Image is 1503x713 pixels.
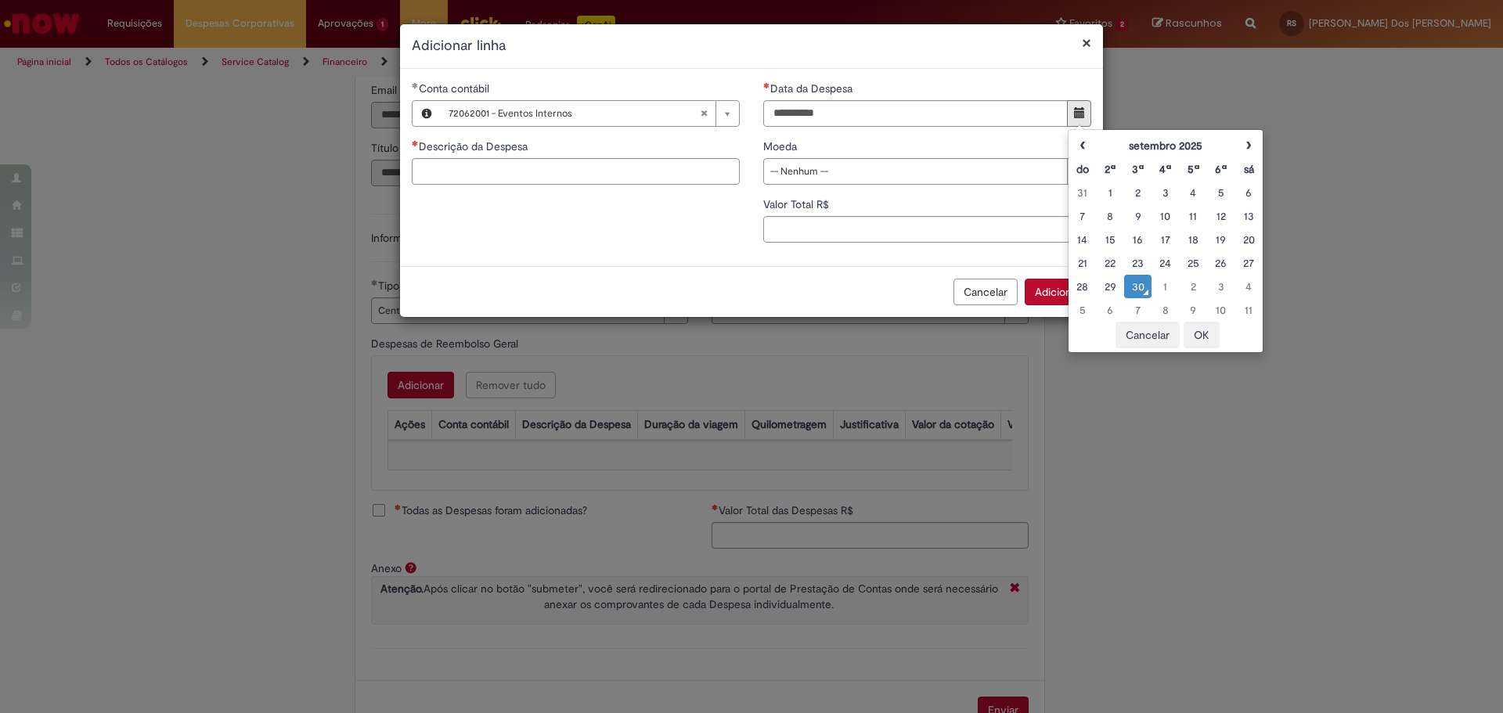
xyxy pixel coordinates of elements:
div: 25 September 2025 Thursday [1184,255,1203,271]
div: 03 October 2025 Friday [1211,279,1231,294]
div: 17 September 2025 Wednesday [1155,232,1175,247]
div: O seletor de data foi aberto.30 September 2025 Tuesday [1128,279,1148,294]
div: 11 October 2025 Saturday [1239,302,1259,318]
div: 02 September 2025 Tuesday [1128,185,1148,200]
button: Mostrar calendário para Data da Despesa [1067,100,1091,127]
div: 24 September 2025 Wednesday [1155,255,1175,271]
a: 72062001 - Eventos InternosLimpar campo Conta contábil [441,101,739,126]
div: 21 September 2025 Sunday [1072,255,1092,271]
th: Terça-feira [1124,157,1152,181]
div: 15 September 2025 Monday [1100,232,1119,247]
div: 12 September 2025 Friday [1211,208,1231,224]
span: Necessários [412,140,419,146]
div: 10 September 2025 Wednesday [1155,208,1175,224]
div: 31 August 2025 Sunday [1072,185,1092,200]
button: Adicionar [1025,279,1091,305]
button: Conta contábil, Visualizar este registro 72062001 - Eventos Internos [413,101,441,126]
div: 19 September 2025 Friday [1211,232,1231,247]
div: 26 September 2025 Friday [1211,255,1231,271]
div: 16 September 2025 Tuesday [1128,232,1148,247]
div: 14 September 2025 Sunday [1072,232,1092,247]
input: Valor Total R$ [763,216,1091,243]
th: Segunda-feira [1096,157,1123,181]
div: 22 September 2025 Monday [1100,255,1119,271]
span: Necessários - Conta contábil [419,81,492,95]
div: 08 October 2025 Wednesday [1155,302,1175,318]
button: OK [1184,322,1220,348]
div: 04 October 2025 Saturday [1239,279,1259,294]
div: 04 September 2025 Thursday [1184,185,1203,200]
div: 20 September 2025 Saturday [1239,232,1259,247]
span: 72062001 - Eventos Internos [449,101,700,126]
div: 05 September 2025 Friday [1211,185,1231,200]
div: 09 September 2025 Tuesday [1128,208,1148,224]
div: 13 September 2025 Saturday [1239,208,1259,224]
span: -- Nenhum -- [770,159,1059,184]
span: Necessários [763,82,770,88]
th: Quinta-feira [1180,157,1207,181]
div: 06 October 2025 Monday [1100,302,1119,318]
div: Escolher data [1068,129,1263,353]
div: 06 September 2025 Saturday [1239,185,1259,200]
input: Data da Despesa [763,100,1068,127]
th: setembro 2025. Alternar mês [1096,134,1234,157]
div: 05 October 2025 Sunday [1072,302,1092,318]
div: 28 September 2025 Sunday [1072,279,1092,294]
div: 07 October 2025 Tuesday [1128,302,1148,318]
th: Sábado [1235,157,1263,181]
div: 01 September 2025 Monday [1100,185,1119,200]
div: 07 September 2025 Sunday [1072,208,1092,224]
button: Cancelar [1116,322,1180,348]
div: 10 October 2025 Friday [1211,302,1231,318]
div: 08 September 2025 Monday [1100,208,1119,224]
div: 18 September 2025 Thursday [1184,232,1203,247]
div: 02 October 2025 Thursday [1184,279,1203,294]
abbr: Limpar campo Conta contábil [692,101,715,126]
div: 03 September 2025 Wednesday [1155,185,1175,200]
span: Data da Despesa [770,81,856,95]
span: Moeda [763,139,800,153]
div: 09 October 2025 Thursday [1184,302,1203,318]
th: Domingo [1069,157,1096,181]
th: Mês anterior [1069,134,1096,157]
span: Obrigatório Preenchido [412,82,419,88]
span: Descrição da Despesa [419,139,531,153]
input: Descrição da Despesa [412,158,740,185]
div: 27 September 2025 Saturday [1239,255,1259,271]
div: 29 September 2025 Monday [1100,279,1119,294]
button: Cancelar [953,279,1018,305]
th: Quarta-feira [1152,157,1179,181]
div: 01 October 2025 Wednesday [1155,279,1175,294]
button: Fechar modal [1082,34,1091,51]
th: Próximo mês [1235,134,1263,157]
h2: Adicionar linha [412,36,1091,56]
div: 11 September 2025 Thursday [1184,208,1203,224]
span: Valor Total R$ [763,197,832,211]
th: Sexta-feira [1207,157,1234,181]
div: 23 September 2025 Tuesday [1128,255,1148,271]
